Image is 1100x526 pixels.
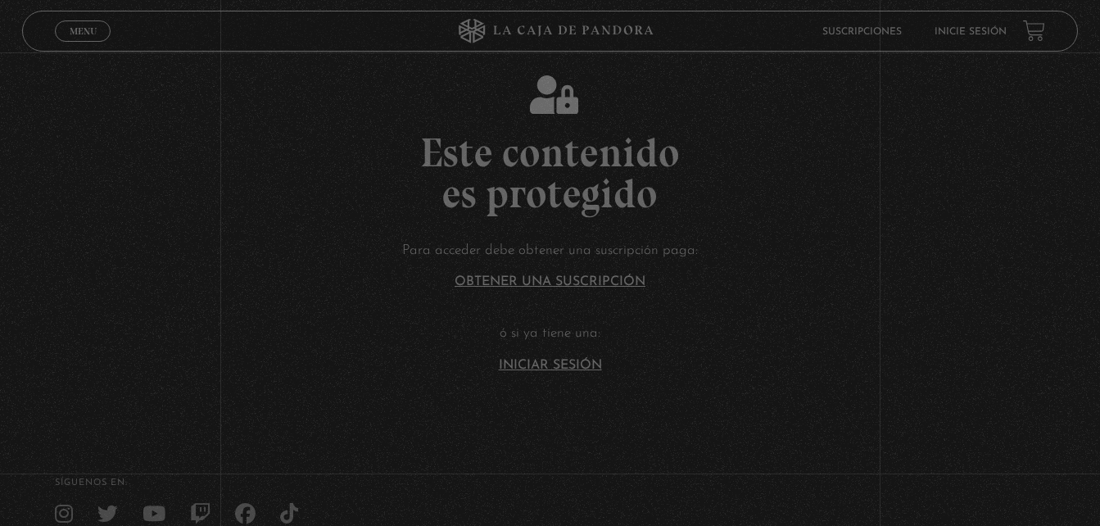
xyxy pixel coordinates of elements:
a: Obtener una suscripción [455,275,645,288]
a: View your shopping cart [1023,20,1045,42]
h4: SÍguenos en: [55,478,1045,487]
span: Menu [70,26,97,36]
a: Inicie sesión [935,27,1007,37]
span: Cerrar [64,40,102,52]
a: Iniciar Sesión [499,359,602,372]
a: Suscripciones [822,27,902,37]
